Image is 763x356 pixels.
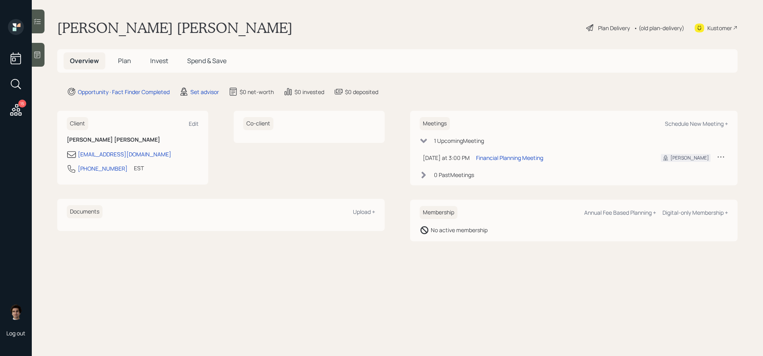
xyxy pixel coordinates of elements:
h6: Client [67,117,88,130]
div: 0 Past Meeting s [434,171,474,179]
div: • (old plan-delivery) [634,24,684,32]
div: EST [134,164,144,172]
span: Spend & Save [187,56,227,65]
h6: Meetings [420,117,450,130]
div: [EMAIL_ADDRESS][DOMAIN_NAME] [78,150,171,158]
div: $0 deposited [345,88,378,96]
span: Overview [70,56,99,65]
div: [DATE] at 3:00 PM [423,154,470,162]
h1: [PERSON_NAME] [PERSON_NAME] [57,19,292,37]
div: Plan Delivery [598,24,630,32]
div: [PHONE_NUMBER] [78,164,128,173]
div: 15 [18,100,26,108]
h6: [PERSON_NAME] [PERSON_NAME] [67,137,199,143]
div: [PERSON_NAME] [670,154,709,162]
div: Upload + [353,208,375,216]
div: Edit [189,120,199,127]
div: Set advisor [190,88,219,96]
div: $0 invested [294,88,324,96]
div: Digital-only Membership + [662,209,728,216]
h6: Documents [67,205,103,218]
span: Invest [150,56,168,65]
h6: Co-client [243,117,273,130]
div: 1 Upcoming Meeting [434,137,484,145]
div: Annual Fee Based Planning + [584,209,656,216]
div: Log out [6,329,25,337]
div: No active membership [431,226,488,234]
div: Financial Planning Meeting [476,154,543,162]
div: $0 net-worth [240,88,274,96]
h6: Membership [420,206,457,219]
span: Plan [118,56,131,65]
div: Opportunity · Fact Finder Completed [78,88,170,96]
div: Kustomer [707,24,732,32]
img: harrison-schaefer-headshot-2.png [8,304,24,320]
div: Schedule New Meeting + [665,120,728,127]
